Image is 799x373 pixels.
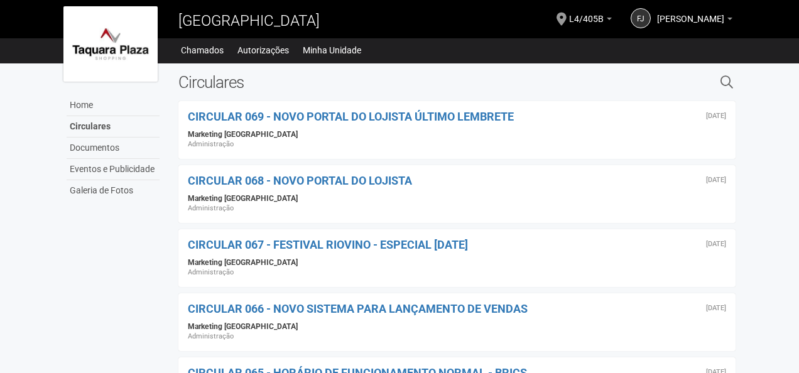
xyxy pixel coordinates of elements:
[67,159,160,180] a: Eventos e Publicidade
[188,203,726,214] div: Administração
[178,73,591,92] h2: Circulares
[237,41,289,59] a: Autorizações
[569,16,612,26] a: L4/405B
[706,241,726,248] div: Terça-feira, 22 de julho de 2025 às 20:02
[188,110,514,123] a: CIRCULAR 069 - NOVO PORTAL DO LOJISTA ÚLTIMO LEMBRETE
[188,268,726,278] div: Administração
[181,41,224,59] a: Chamados
[569,2,604,24] span: L4/405B
[67,138,160,159] a: Documentos
[188,322,726,332] div: Marketing [GEOGRAPHIC_DATA]
[706,112,726,120] div: Sexta-feira, 22 de agosto de 2025 às 21:46
[303,41,361,59] a: Minha Unidade
[188,174,412,187] a: CIRCULAR 068 - NOVO PORTAL DO LOJISTA
[67,180,160,201] a: Galeria de Fotos
[188,257,726,268] div: Marketing [GEOGRAPHIC_DATA]
[188,139,726,149] div: Administração
[706,176,726,184] div: Quinta-feira, 14 de agosto de 2025 às 15:00
[63,6,158,82] img: logo.jpg
[631,8,651,28] a: FJ
[67,116,160,138] a: Circulares
[188,129,726,139] div: Marketing [GEOGRAPHIC_DATA]
[657,2,724,24] span: Fernando José Jamel
[706,305,726,312] div: Segunda-feira, 14 de julho de 2025 às 20:27
[657,16,732,26] a: [PERSON_NAME]
[188,302,528,315] a: CIRCULAR 066 - NOVO SISTEMA PARA LANÇAMENTO DE VENDAS
[178,12,320,30] span: [GEOGRAPHIC_DATA]
[67,95,160,116] a: Home
[188,193,726,203] div: Marketing [GEOGRAPHIC_DATA]
[188,332,726,342] div: Administração
[188,238,468,251] a: CIRCULAR 067 - FESTIVAL RIOVINO - ESPECIAL [DATE]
